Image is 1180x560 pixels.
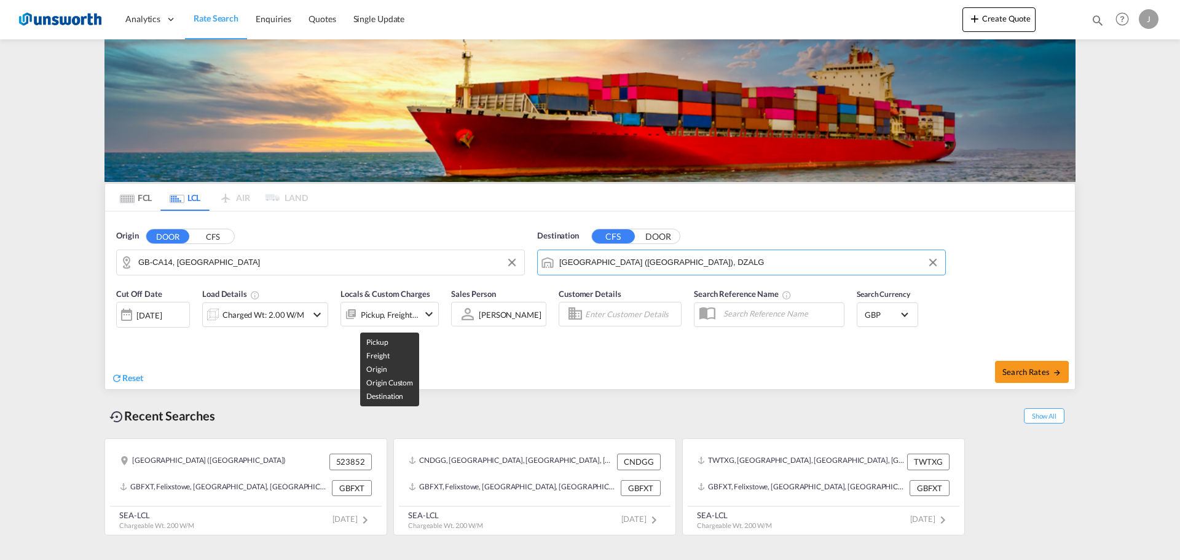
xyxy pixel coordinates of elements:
[559,289,621,299] span: Customer Details
[332,480,372,496] div: GBFXT
[1053,368,1061,377] md-icon: icon-arrow-right
[694,289,792,299] span: Search Reference Name
[592,229,635,243] button: CFS
[408,510,483,521] div: SEA-LCL
[120,480,329,496] div: GBFXT, Felixstowe, United Kingdom, GB & Ireland, Europe
[353,14,405,24] span: Single Update
[309,14,336,24] span: Quotes
[125,13,160,25] span: Analytics
[256,14,291,24] span: Enquiries
[202,302,328,327] div: Charged Wt: 2.00 W/Micon-chevron-down
[409,480,618,496] div: GBFXT, Felixstowe, United Kingdom, GB & Ireland, Europe
[538,250,945,275] md-input-container: Alger (Algiers), DZALG
[117,250,524,275] md-input-container: GB-CA14, Cumberland
[119,510,194,521] div: SEA-LCL
[358,513,372,527] md-icon: icon-chevron-right
[1139,9,1158,29] div: J
[617,454,661,470] div: CNDGG
[191,229,234,243] button: CFS
[146,229,189,243] button: DOOR
[250,290,260,300] md-icon: Chargeable Weight
[104,402,220,430] div: Recent Searches
[1091,14,1104,32] div: icon-magnify
[408,521,483,529] span: Chargeable Wt. 2.00 W/M
[698,480,907,496] div: GBFXT, Felixstowe, United Kingdom, GB & Ireland, Europe
[910,514,950,524] span: [DATE]
[1112,9,1139,31] div: Help
[361,306,419,323] div: Pickup Freight Origin Origin Custom Destination
[1091,14,1104,27] md-icon: icon-magnify
[393,438,676,535] recent-search-card: CNDGG, [GEOGRAPHIC_DATA], [GEOGRAPHIC_DATA], [GEOGRAPHIC_DATA], [GEOGRAPHIC_DATA] & [GEOGRAPHIC_D...
[451,289,496,299] span: Sales Person
[116,326,125,343] md-datepicker: Select
[537,230,579,242] span: Destination
[111,184,160,211] md-tab-item: FCL
[962,7,1036,32] button: icon-plus 400-fgCreate Quote
[559,253,939,272] input: Search by Port
[967,11,982,26] md-icon: icon-plus 400-fg
[222,306,304,323] div: Charged Wt: 2.00 W/M
[111,184,308,211] md-pagination-wrapper: Use the left and right arrow keys to navigate between tabs
[1024,408,1064,424] span: Show All
[717,304,844,323] input: Search Reference Name
[503,253,521,272] button: Clear Input
[1002,367,1061,377] span: Search Rates
[697,521,772,529] span: Chargeable Wt. 2.00 W/M
[340,289,430,299] span: Locals & Custom Charges
[119,521,194,529] span: Chargeable Wt. 2.00 W/M
[136,310,162,321] div: [DATE]
[863,306,911,323] md-select: Select Currency: £ GBPUnited Kingdom Pound
[857,290,910,299] span: Search Currency
[105,211,1075,389] div: Origin DOOR CFS GB-CA14, CumberlandDestination CFS DOOR Alger (Algiers), DZALGCut Off Date [DATE]...
[637,229,680,243] button: DOOR
[122,373,143,383] span: Reset
[621,514,661,524] span: [DATE]
[120,454,286,470] div: CHANGAN (长安镇)
[329,454,372,470] div: 523852
[111,373,122,384] md-icon: icon-refresh
[194,13,238,23] span: Rate Search
[116,289,162,299] span: Cut Off Date
[422,307,436,321] md-icon: icon-chevron-down
[682,438,965,535] recent-search-card: TWTXG, [GEOGRAPHIC_DATA], [GEOGRAPHIC_DATA], [GEOGRAPHIC_DATA], [GEOGRAPHIC_DATA] & [GEOGRAPHIC_D...
[18,6,101,33] img: 3748d800213711f08852f18dcb6d8936.jpg
[332,514,372,524] span: [DATE]
[478,306,543,323] md-select: Sales Person: Justin Hope
[138,253,518,272] input: Search by Door
[104,39,1076,182] img: LCL+%26+FCL+BACKGROUND.png
[160,184,210,211] md-tab-item: LCL
[366,337,413,401] span: Pickup Freight Origin Origin Custom Destination
[116,302,190,328] div: [DATE]
[310,307,324,322] md-icon: icon-chevron-down
[935,513,950,527] md-icon: icon-chevron-right
[910,480,950,496] div: GBFXT
[865,309,899,320] span: GBP
[111,372,143,385] div: icon-refreshReset
[479,310,541,320] div: [PERSON_NAME]
[104,438,387,535] recent-search-card: [GEOGRAPHIC_DATA] ([GEOGRAPHIC_DATA]) 523852GBFXT, Felixstowe, [GEOGRAPHIC_DATA], [GEOGRAPHIC_DAT...
[621,480,661,496] div: GBFXT
[202,289,260,299] span: Load Details
[782,290,792,300] md-icon: Your search will be saved by the below given name
[1112,9,1133,30] span: Help
[585,305,677,323] input: Enter Customer Details
[109,409,124,424] md-icon: icon-backup-restore
[647,513,661,527] md-icon: icon-chevron-right
[409,454,614,470] div: CNDGG, Dongguan, GD, China, Greater China & Far East Asia, Asia Pacific
[907,454,950,470] div: TWTXG
[924,253,942,272] button: Clear Input
[697,510,772,521] div: SEA-LCL
[995,361,1069,383] button: Search Ratesicon-arrow-right
[698,454,904,470] div: TWTXG, Taichung, Taiwan, Province of China, Greater China & Far East Asia, Asia Pacific
[116,230,138,242] span: Origin
[340,302,439,326] div: Pickup Freight Origin Origin Custom Destinationicon-chevron-down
